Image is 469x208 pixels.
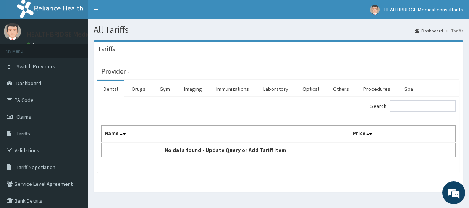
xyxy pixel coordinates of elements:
label: Search: [370,100,456,112]
a: Dental [97,81,124,97]
p: HEALTHBRIDGE Medical consultants [27,31,133,38]
h3: Tariffs [97,45,115,52]
a: Immunizations [210,81,255,97]
input: Search: [390,100,456,112]
span: Tariffs [16,130,30,137]
a: Laboratory [257,81,294,97]
span: HEALTHBRIDGE Medical consultants [384,6,463,13]
li: Tariffs [444,27,463,34]
td: No data found - Update Query or Add Tariff Item [102,143,349,157]
img: User Image [4,23,21,40]
span: Tariff Negotiation [16,164,55,171]
h3: Provider - [101,68,129,75]
a: Dashboard [415,27,443,34]
h1: All Tariffs [94,25,463,35]
span: Switch Providers [16,63,55,70]
a: Gym [154,81,176,97]
a: Imaging [178,81,208,97]
th: Price [349,126,455,143]
span: Dashboard [16,80,41,87]
a: Others [327,81,355,97]
th: Name [102,126,349,143]
img: User Image [370,5,380,15]
a: Optical [296,81,325,97]
span: Claims [16,113,31,120]
a: Drugs [126,81,152,97]
a: Procedures [357,81,396,97]
a: Spa [398,81,419,97]
a: Online [27,42,45,47]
